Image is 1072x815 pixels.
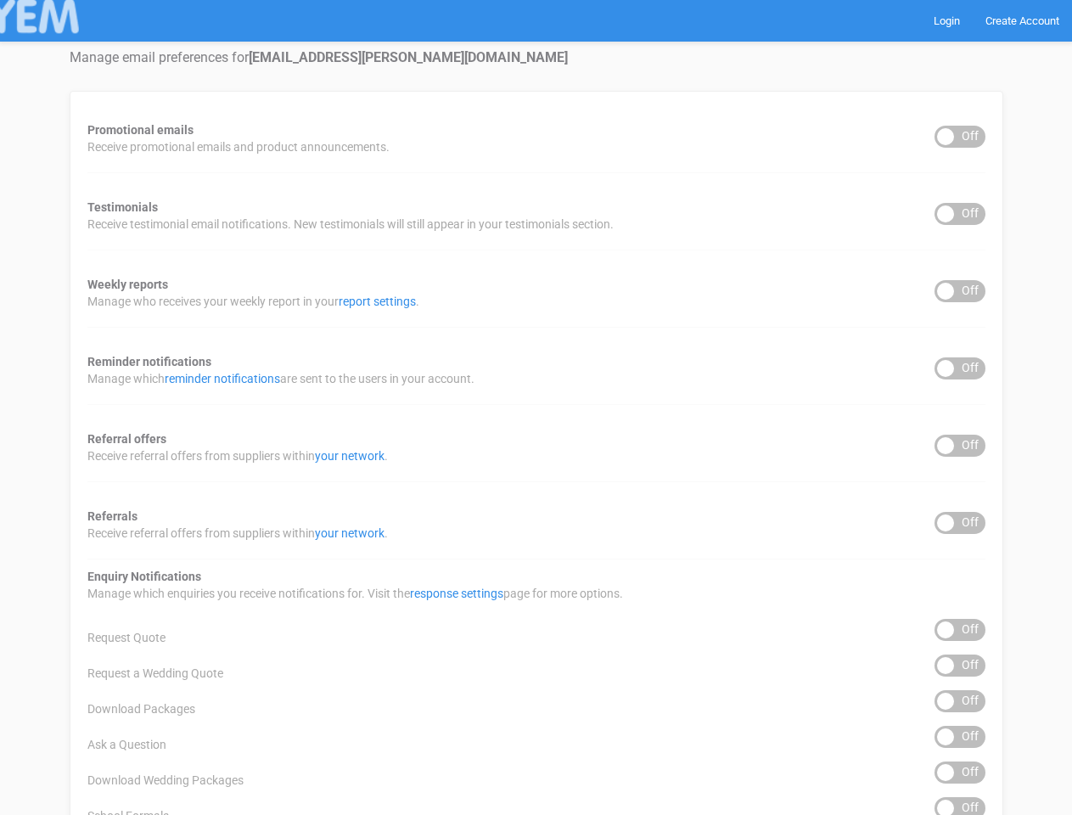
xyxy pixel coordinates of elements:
[87,355,211,368] strong: Reminder notifications
[339,295,416,308] a: report settings
[315,449,384,463] a: your network
[87,278,168,291] strong: Weekly reports
[87,138,390,155] span: Receive promotional emails and product announcements.
[87,629,166,646] span: Request Quote
[87,216,614,233] span: Receive testimonial email notifications. New testimonials will still appear in your testimonials ...
[87,123,194,137] strong: Promotional emails
[87,570,201,583] strong: Enquiry Notifications
[87,370,474,387] span: Manage which are sent to the users in your account.
[249,49,568,65] strong: [EMAIL_ADDRESS][PERSON_NAME][DOMAIN_NAME]
[410,587,503,600] a: response settings
[70,50,1003,65] h4: Manage email preferences for
[315,526,384,540] a: your network
[87,700,195,717] span: Download Packages
[87,509,138,523] strong: Referrals
[87,665,223,682] span: Request a Wedding Quote
[87,293,419,310] span: Manage who receives your weekly report in your .
[87,772,244,789] span: Download Wedding Packages
[87,736,166,753] span: Ask a Question
[87,585,623,602] span: Manage which enquiries you receive notifications for. Visit the page for more options.
[87,432,166,446] strong: Referral offers
[87,200,158,214] strong: Testimonials
[87,525,388,542] span: Receive referral offers from suppliers within .
[165,372,280,385] a: reminder notifications
[87,447,388,464] span: Receive referral offers from suppliers within .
